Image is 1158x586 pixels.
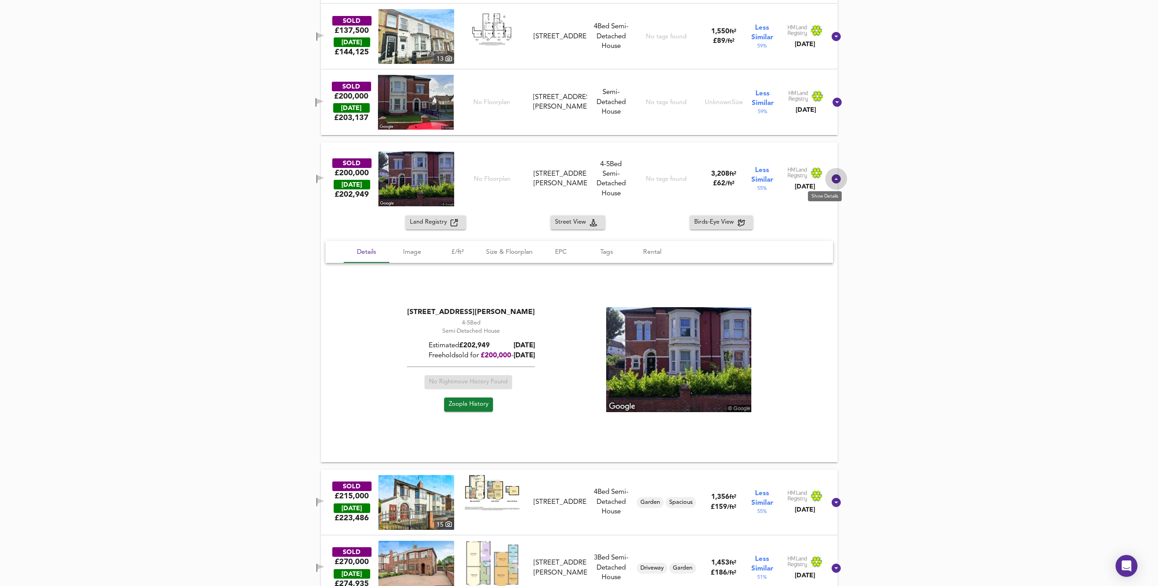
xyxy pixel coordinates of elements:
a: property thumbnail 15 [378,475,454,530]
div: SOLD [332,158,372,168]
span: 51 % [757,574,767,581]
span: Less Similar [752,89,774,108]
div: [STREET_ADDRESS] [534,497,587,507]
div: SOLD£200,000 [DATE]£203,137No Floorplan[STREET_ADDRESS][PERSON_NAME]Semi-Detached HouseNo tags fo... [321,69,838,135]
span: Street View [555,217,590,228]
b: [DATE] [514,343,535,350]
span: 55 % [757,185,767,192]
img: streetview [378,75,454,130]
span: £ 159 [711,504,736,511]
img: Land Registry [787,167,823,179]
div: [STREET_ADDRESS] [534,32,587,42]
div: SOLD [332,16,372,26]
div: £215,000 [335,491,369,501]
div: [DATE] [333,103,370,113]
img: Land Registry [787,556,823,568]
span: Rental [635,246,670,258]
span: £ 203,137 [334,113,368,123]
svg: Show Details [831,31,842,42]
span: / ft² [725,38,734,44]
img: property thumbnail [378,9,454,64]
svg: Show Details [832,97,843,108]
span: 3,208 [711,171,729,178]
span: ft² [729,29,736,35]
div: SOLD£200,000 [DATE]£202,949No Floorplan[STREET_ADDRESS][PERSON_NAME]4-5Bed Semi-Detached HouseNo ... [321,215,838,462]
div: 4 Bed Semi-Detached House [591,487,632,517]
svg: Show Details [831,497,842,508]
div: £137,500 [335,26,369,36]
span: Less Similar [751,23,773,42]
a: Zoopla History [444,398,493,412]
span: £ 202,949 [459,343,490,350]
span: No Floorplan [473,98,510,107]
span: ft² [729,171,736,177]
div: No tags found [646,98,686,107]
div: SOLD£200,000 [DATE]£202,949No Floorplan[STREET_ADDRESS][PERSON_NAME]4-5Bed Semi-Detached HouseNo ... [321,142,838,215]
div: £200,000 [335,168,369,178]
span: 59 % [757,42,767,50]
span: [DATE] [514,352,535,359]
button: Birds-Eye View [690,215,753,230]
span: £ 223,486 [335,513,369,523]
span: 55 % [757,508,767,515]
span: £ 144,125 [335,47,369,57]
span: 1,453 [711,560,729,566]
div: We've estimated the total number of bedrooms from EPC data (9 heated rooms) [591,160,632,169]
button: Street View [550,215,605,230]
span: £ 62 [713,180,734,187]
div: [STREET_ADDRESS][PERSON_NAME] [534,558,587,578]
div: 11 Albert Drive, L9 8BG [530,558,590,578]
div: [DATE] [334,503,370,513]
img: Land Registry [787,490,823,502]
span: Birds-Eye View [694,217,738,228]
span: Tags [589,246,624,258]
div: 13 [434,54,454,64]
div: Garden [637,497,664,508]
div: Freehold sold for - [407,351,535,361]
span: £ 186 [711,570,736,576]
span: / ft² [725,181,734,187]
span: Less Similar [751,489,773,508]
div: 14 Windsor Road, L9 4RA [530,32,590,42]
div: We've estimated the total number of bedrooms from EPC data (9 heated rooms) [407,319,535,328]
div: SOLD£137,500 [DATE]£144,125property thumbnail 13 Floorplan[STREET_ADDRESS]4Bed Semi-Detached Hous... [321,4,838,69]
img: Land Registry [788,90,824,102]
div: Spacious [665,497,696,508]
div: [DATE] [787,505,823,514]
div: 3 Bed Semi-Detached House [591,553,632,582]
span: / ft² [727,570,736,576]
span: / ft² [727,504,736,510]
span: £ 202,949 [335,189,369,199]
span: Less Similar [751,166,773,185]
div: No tags found [646,175,686,183]
div: [DATE] [334,37,370,47]
span: Land Registry [410,217,451,228]
a: property thumbnail 13 [378,9,454,64]
div: [DATE] [787,182,823,191]
div: Estimated [407,341,535,351]
span: £ 89 [713,38,734,45]
img: Floorplan [465,9,519,48]
span: Garden [669,564,696,572]
div: [DATE] [787,40,823,49]
span: £ 200,000 [481,352,511,359]
span: No Floorplan [474,175,511,183]
span: £/ft² [440,246,475,258]
span: 1,356 [711,494,729,501]
span: Size & Floorplan [486,246,533,258]
span: 1,550 [711,28,729,35]
div: [DATE] [788,105,824,115]
span: Image [395,246,430,258]
span: Zoopla History [448,399,488,410]
span: Garden [637,498,664,507]
div: SOLD£215,000 [DATE]£223,486property thumbnail 15 Floorplan[STREET_ADDRESS]4Bed Semi-Detached Hous... [321,470,838,535]
div: 15 [434,520,454,530]
img: streetview [606,308,751,413]
div: Open Intercom Messenger [1116,555,1137,577]
span: ft² [729,494,736,500]
span: Driveway [637,564,667,572]
div: £200,000 [334,91,368,101]
img: property thumbnail [378,475,454,530]
div: [STREET_ADDRESS][PERSON_NAME] [407,308,535,318]
div: [DATE] [334,180,370,189]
